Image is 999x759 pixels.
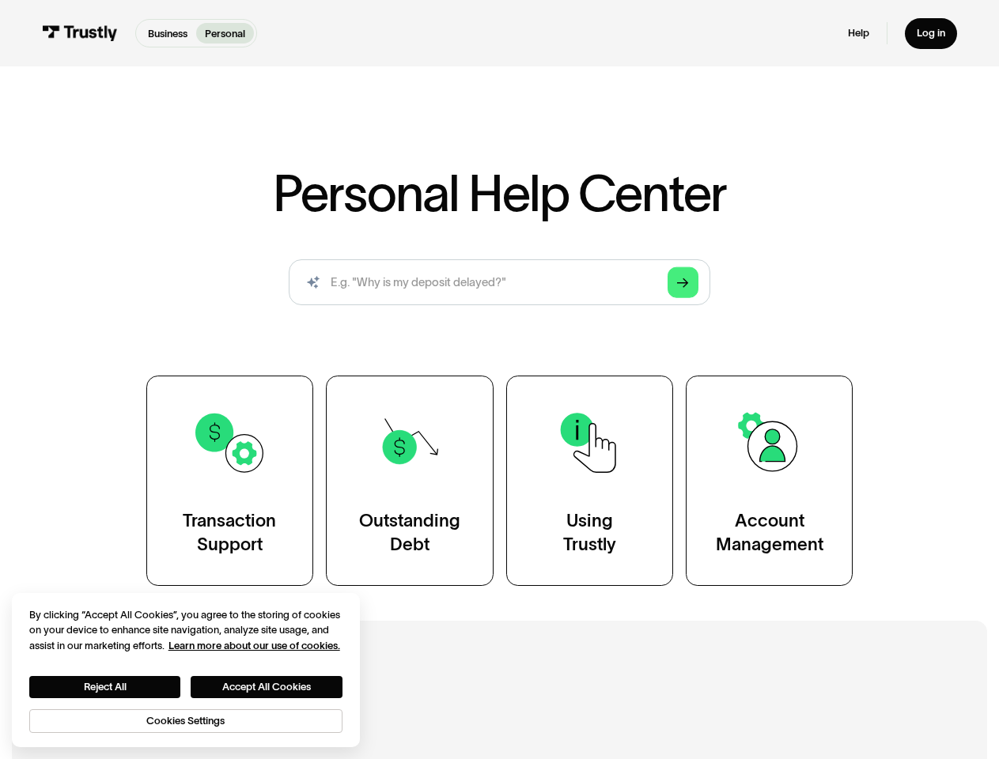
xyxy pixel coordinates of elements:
[848,27,869,40] a: Help
[326,376,493,586] a: OutstandingDebt
[148,26,187,41] p: Business
[29,709,342,733] button: Cookies Settings
[563,509,616,556] div: Using Trustly
[205,26,245,41] p: Personal
[289,259,710,306] input: search
[29,607,342,653] div: By clicking “Accept All Cookies”, you agree to the storing of cookies on your device to enhance s...
[917,27,945,40] div: Log in
[716,509,823,556] div: Account Management
[168,640,340,651] a: More information about your privacy, opens in a new tab
[191,676,342,698] button: Accept All Cookies
[29,676,181,698] button: Reject All
[139,23,196,44] a: Business
[12,593,360,748] div: Cookie banner
[196,23,254,44] a: Personal
[905,18,956,49] a: Log in
[289,259,710,306] form: Search
[183,509,276,556] div: Transaction Support
[273,168,725,218] h1: Personal Help Center
[359,509,460,556] div: Outstanding Debt
[29,607,342,733] div: Privacy
[506,376,673,586] a: UsingTrustly
[686,376,853,586] a: AccountManagement
[146,376,313,586] a: TransactionSupport
[42,25,117,41] img: Trustly Logo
